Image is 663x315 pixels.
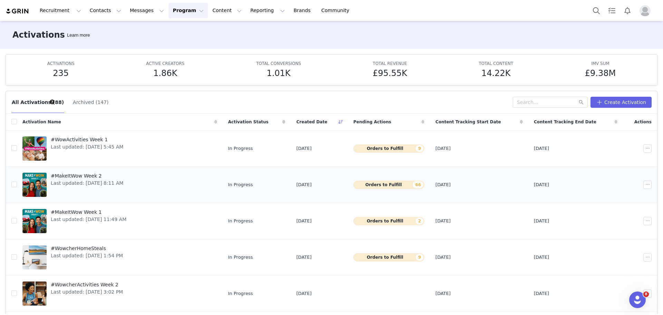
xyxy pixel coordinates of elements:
span: ACTIVATIONS [47,61,75,66]
span: [DATE] [534,181,549,188]
span: #WowcherHomeSteals [51,245,123,252]
span: Content Tracking Start Date [435,119,501,125]
iframe: Intercom live chat [629,292,646,308]
i: icon: search [579,100,584,105]
div: Tooltip anchor [49,99,55,105]
span: [DATE] [435,254,451,261]
span: Last updated: [DATE] 5:45 AM [51,143,123,151]
span: [DATE] [296,254,311,261]
button: Recruitment [36,3,85,18]
span: Activation Name [22,119,61,125]
button: Archived (147) [73,97,109,108]
a: Brands [289,3,317,18]
img: placeholder-profile.jpg [640,5,651,16]
span: [DATE] [435,218,451,225]
span: In Progress [228,254,253,261]
h5: £95.55K [373,67,407,79]
span: #MakeItWow Week 1 [51,209,126,216]
span: [DATE] [296,145,311,152]
button: Orders to Fulfill9 [353,253,424,261]
div: Tooltip anchor [66,32,91,39]
span: Content Tracking End Date [534,119,596,125]
span: [DATE] [534,145,549,152]
button: Content [208,3,246,18]
a: #WowcherActivities Week 2Last updated: [DATE] 3:02 PM [22,280,217,307]
span: In Progress [228,145,253,152]
button: Contacts [86,3,125,18]
span: [DATE] [296,290,311,297]
h5: 1.86K [153,67,177,79]
span: In Progress [228,181,253,188]
button: Orders to Fulfill66 [353,181,424,189]
span: TOTAL CONTENT [479,61,513,66]
span: TOTAL CONVERSIONS [256,61,301,66]
span: Last updated: [DATE] 11:49 AM [51,216,126,223]
span: IMV SUM [591,61,609,66]
span: [DATE] [296,218,311,225]
span: [DATE] [435,290,451,297]
div: Actions [623,115,657,129]
span: [DATE] [435,181,451,188]
span: #WowActivities Week 1 [51,136,123,143]
h3: Activations [12,29,65,41]
h5: £9.38M [585,67,616,79]
span: Last updated: [DATE] 8:11 AM [51,180,123,187]
span: [DATE] [534,290,549,297]
a: Tasks [604,3,619,18]
span: In Progress [228,218,253,225]
button: Program [169,3,208,18]
span: TOTAL REVENUE [373,61,407,66]
button: All Activations (88) [11,97,64,108]
span: Pending Actions [353,119,391,125]
a: Community [317,3,357,18]
button: Messages [126,3,168,18]
span: [DATE] [534,218,549,225]
span: Created Date [296,119,327,125]
span: [DATE] [435,145,451,152]
span: #MakeItWow Week 2 [51,172,123,180]
span: [DATE] [296,181,311,188]
span: Last updated: [DATE] 3:02 PM [51,288,123,296]
span: In Progress [228,290,253,297]
h5: 14.22K [481,67,510,79]
button: Notifications [620,3,635,18]
span: Last updated: [DATE] 1:54 PM [51,252,123,259]
a: #WowcherHomeStealsLast updated: [DATE] 1:54 PM [22,244,217,271]
button: Reporting [246,3,289,18]
input: Search... [513,97,588,108]
a: #WowActivities Week 1Last updated: [DATE] 5:45 AM [22,135,217,162]
a: #MakeItWow Week 1Last updated: [DATE] 11:49 AM [22,207,217,235]
span: Activation Status [228,119,269,125]
button: Orders to Fulfill9 [353,144,424,153]
span: 8 [643,292,649,297]
a: #MakeItWow Week 2Last updated: [DATE] 8:11 AM [22,171,217,199]
span: ACTIVE CREATORS [146,61,184,66]
button: Search [589,3,604,18]
h5: 1.01K [267,67,290,79]
span: #WowcherActivities Week 2 [51,281,123,288]
button: Orders to Fulfill2 [353,217,424,225]
span: [DATE] [534,254,549,261]
img: grin logo [6,8,30,15]
button: Create Activation [590,97,652,108]
button: Profile [635,5,657,16]
h5: 235 [53,67,69,79]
